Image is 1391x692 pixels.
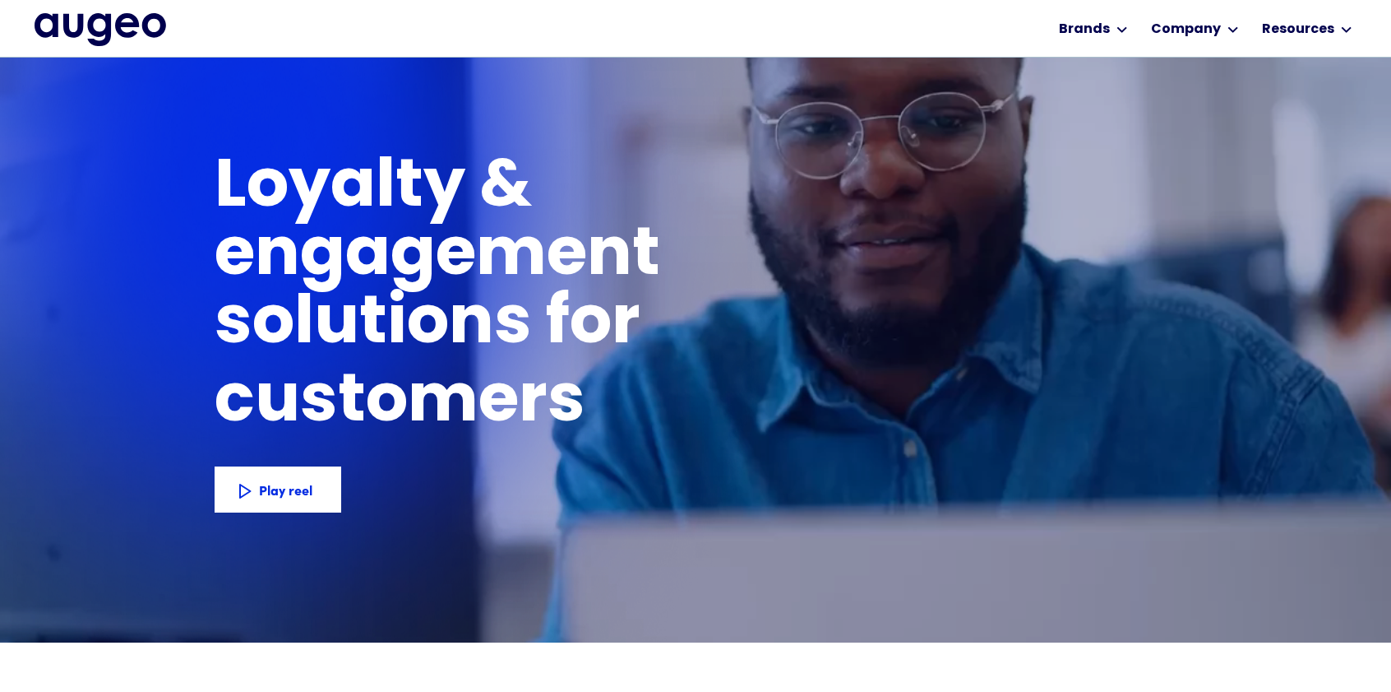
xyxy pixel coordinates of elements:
[1262,20,1334,39] div: Resources
[35,13,166,48] a: home
[215,369,622,438] h1: customers
[215,467,341,513] a: Play reel
[1059,20,1110,39] div: Brands
[215,155,925,360] h1: Loyalty & engagement solutions for
[1151,20,1221,39] div: Company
